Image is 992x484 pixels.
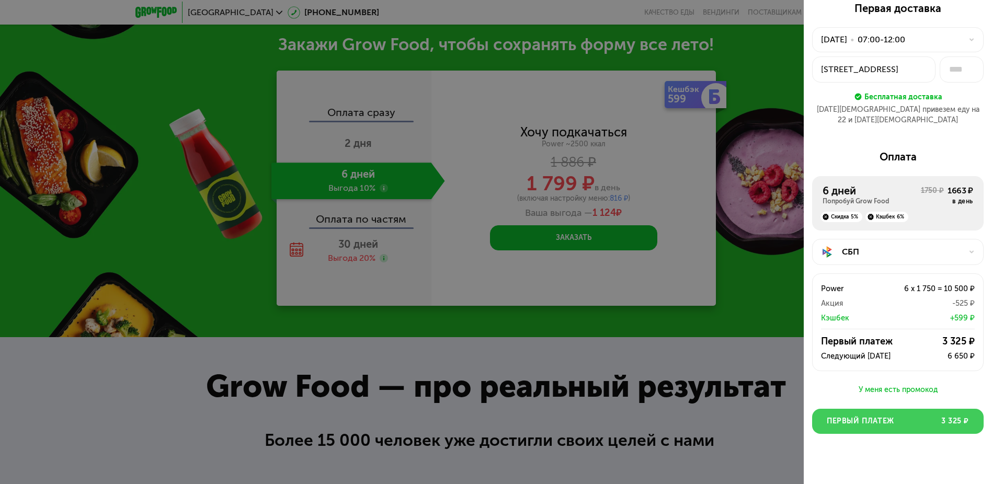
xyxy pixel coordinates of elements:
[821,33,847,46] div: [DATE]
[883,297,975,309] div: -525 ₽
[850,33,854,46] div: •
[864,91,942,102] div: Бесплатная доставка
[865,212,908,222] div: Кэшбек 6%
[821,297,883,309] div: Акция
[821,63,927,76] div: [STREET_ADDRESS]
[812,105,984,125] div: [DATE][DEMOGRAPHIC_DATA] привезем еду на 22 и [DATE][DEMOGRAPHIC_DATA]
[948,185,973,197] div: 1663 ₽
[812,409,984,434] button: Первый платеж3 325 ₽
[821,350,891,362] div: Следующий [DATE]
[921,186,944,205] div: 1750 ₽
[820,212,862,222] div: Скидка 5%
[812,384,984,396] button: У меня есть промокод
[883,282,975,295] div: 6 x 1 750 = 10 500 ₽
[821,312,883,324] div: Кэшбек
[842,246,962,258] div: СБП
[812,151,984,163] div: Оплата
[948,197,973,205] div: в день
[821,335,906,348] div: Первый платеж
[941,416,969,427] span: 3 325 ₽
[821,282,883,295] div: Power
[858,33,905,46] div: 07:00-12:00
[812,2,984,15] div: Первая доставка
[823,197,921,205] div: Попробуй Grow Food
[812,56,936,83] button: [STREET_ADDRESS]
[906,335,975,348] div: 3 325 ₽
[883,312,975,324] div: +599 ₽
[827,416,894,427] span: Первый платеж
[823,185,921,197] div: 6 дней
[891,350,975,362] div: 6 650 ₽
